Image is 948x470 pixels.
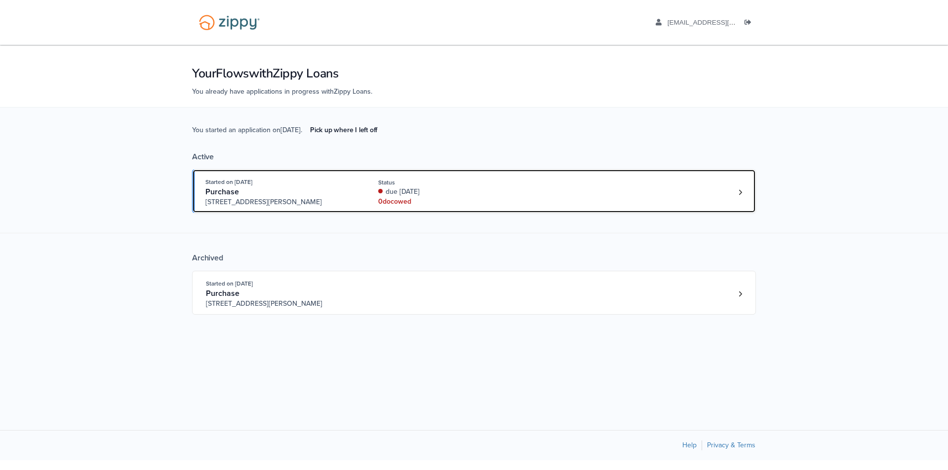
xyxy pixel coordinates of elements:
h1: Your Flows with Zippy Loans [192,65,756,82]
span: You already have applications in progress with Zippy Loans . [192,87,372,96]
a: Pick up where I left off [302,122,385,138]
div: Status [378,178,510,187]
span: [STREET_ADDRESS][PERSON_NAME] [205,197,356,207]
span: You started an application on [DATE] . [192,125,385,152]
img: Logo [193,10,266,35]
span: Started on [DATE] [206,280,253,287]
a: Log out [745,19,755,29]
span: Purchase [205,187,239,197]
a: Help [682,441,697,449]
a: Loan number 4228033 [733,185,748,200]
div: Active [192,152,756,162]
div: due [DATE] [378,187,510,197]
a: Loan number 3802615 [733,287,748,301]
a: Open loan 4228033 [192,169,756,213]
div: Archived [192,253,756,263]
a: Privacy & Terms [707,441,755,449]
div: 0 doc owed [378,197,510,207]
a: edit profile [656,19,781,29]
span: Purchase [206,289,239,298]
span: Started on [DATE] [205,179,252,185]
span: [STREET_ADDRESS][PERSON_NAME] [206,299,356,309]
a: Open loan 3802615 [192,271,756,315]
span: aaboley88@icloud.com [668,19,781,26]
